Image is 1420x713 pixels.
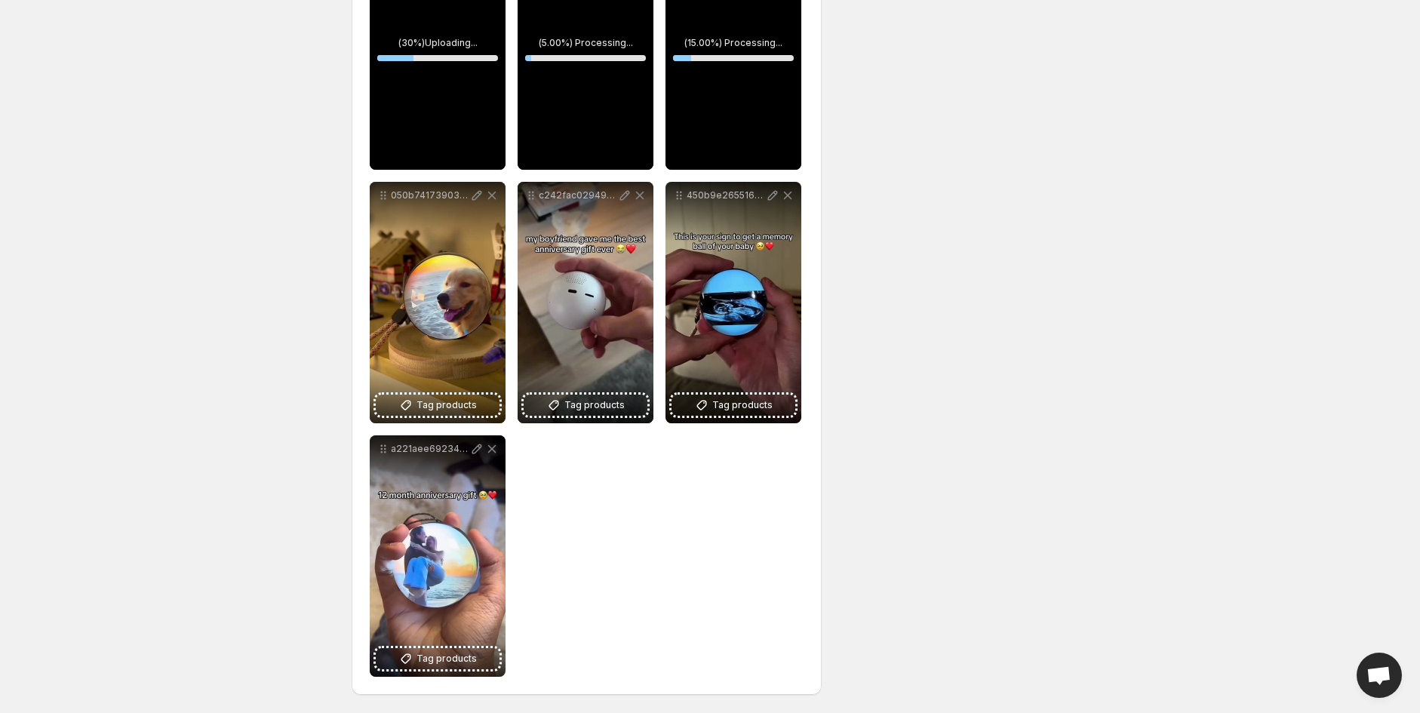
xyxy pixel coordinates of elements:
p: c242fac0294945c4a2ffe87b35da28acHD-1080p-48Mbps-52000399 [539,189,617,201]
span: Tag products [416,651,477,666]
div: 050b741739034af993c95e00d4481998HD-1080p-72Mbps-51999174Tag products [370,182,506,423]
span: Tag products [564,398,625,413]
div: a221aee692344bdca31ff5b71f56bd1bHD-1080p-72Mbps-51999575Tag products [370,435,506,677]
p: 450b9e265516440c910c2c3bc6c73acfHD-1080p-48Mbps-51999853 [687,189,765,201]
span: Tag products [712,398,773,413]
p: 050b741739034af993c95e00d4481998HD-1080p-72Mbps-51999174 [391,189,469,201]
div: Open chat [1357,653,1402,698]
div: 450b9e265516440c910c2c3bc6c73acfHD-1080p-48Mbps-51999853Tag products [665,182,801,423]
span: Tag products [416,398,477,413]
button: Tag products [672,395,795,416]
button: Tag products [376,648,499,669]
p: a221aee692344bdca31ff5b71f56bd1bHD-1080p-72Mbps-51999575 [391,443,469,455]
button: Tag products [524,395,647,416]
div: c242fac0294945c4a2ffe87b35da28acHD-1080p-48Mbps-52000399Tag products [518,182,653,423]
button: Tag products [376,395,499,416]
